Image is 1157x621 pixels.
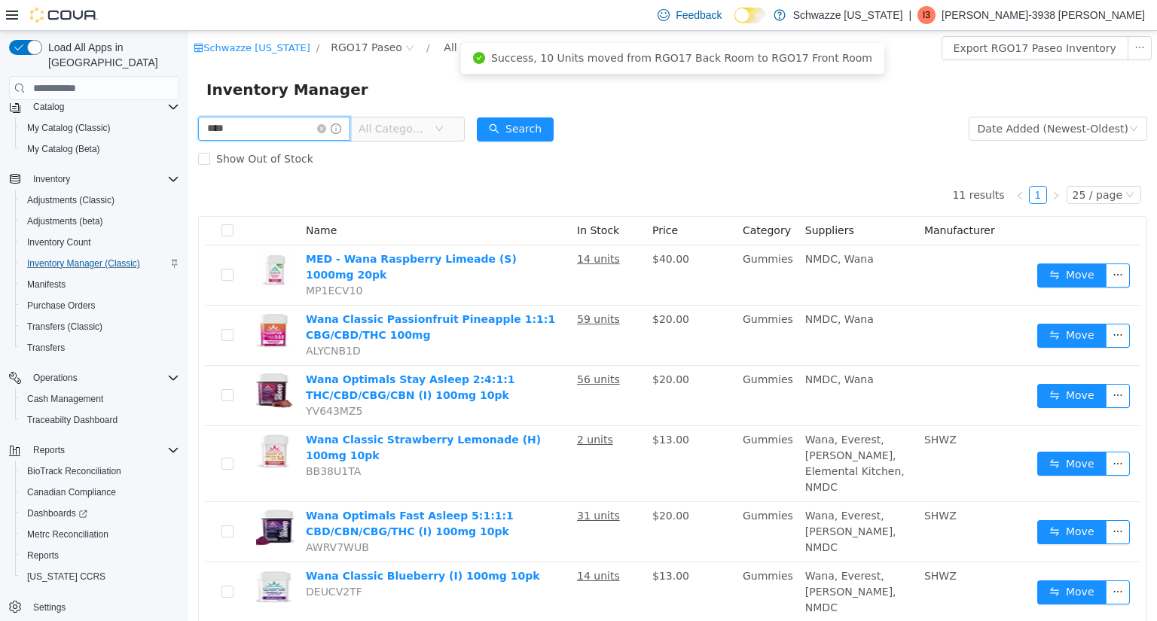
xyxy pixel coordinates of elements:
span: All Categories [170,90,239,105]
span: Canadian Compliance [21,483,179,501]
span: / [238,11,241,23]
li: Next Page [859,155,877,173]
img: Wana Classic Strawberry Lemonade (H) 100mg 10pk hero shot [68,401,105,439]
button: My Catalog (Classic) [15,117,185,139]
button: icon: swapMove [849,233,918,257]
span: Catalog [27,98,179,116]
button: Export RGO17 Paseo Inventory [753,5,940,29]
span: NMDC, Wana [617,282,685,294]
button: Purchase Orders [15,295,185,316]
span: NMDC, Wana [617,342,685,355]
span: In Stock [389,193,431,205]
a: Cash Management [21,390,109,408]
td: Gummies [548,531,611,592]
div: All Rooms [255,5,307,28]
span: Traceabilty Dashboard [21,411,179,429]
a: Settings [27,598,72,616]
a: Wana Classic Blueberry (I) 100mg 10pk [118,539,352,551]
span: Show Out of Stock [22,122,131,134]
button: Reports [3,440,185,461]
span: I3 [923,6,930,24]
span: My Catalog (Beta) [21,140,179,158]
span: Traceabilty Dashboard [27,414,118,426]
td: Gummies [548,275,611,335]
span: $40.00 [464,222,501,234]
span: My Catalog (Classic) [27,122,111,134]
span: Inventory Count [21,233,179,251]
span: SHWZ [736,539,768,551]
span: Adjustments (Classic) [27,194,114,206]
a: Manifests [21,275,72,294]
span: $20.00 [464,479,501,491]
a: Purchase Orders [21,297,102,315]
a: Inventory Count [21,233,97,251]
button: BioTrack Reconciliation [15,461,185,482]
button: Inventory Manager (Classic) [15,253,185,274]
a: BioTrack Reconciliation [21,462,127,480]
button: icon: swapMove [849,489,918,513]
span: Wana, Everest, [PERSON_NAME], NMDC [617,539,708,583]
a: Inventory Manager (Classic) [21,254,146,272]
a: Dashboards [15,503,185,524]
p: | [908,6,911,24]
span: $20.00 [464,282,501,294]
span: Price [464,193,490,205]
span: Wana, Everest, [PERSON_NAME], NMDC [617,479,708,522]
a: Dashboards [21,504,93,522]
img: Wana Optimals Stay Asleep 2:4:1:1 THC/CBD/CBG/CBN (I) 100mg 10pk hero shot [68,341,105,379]
span: Cash Management [21,390,179,408]
td: Gummies [548,215,611,275]
span: Transfers (Classic) [21,318,179,336]
span: BioTrack Reconciliation [27,465,121,477]
span: Inventory [33,173,70,185]
i: icon: shop [5,12,15,22]
a: icon: shopSchwazze [US_STATE] [5,11,122,23]
button: icon: ellipsis [917,233,942,257]
span: Transfers (Classic) [27,321,102,333]
button: Metrc Reconciliation [15,524,185,545]
button: icon: ellipsis [917,421,942,445]
span: Suppliers [617,193,666,205]
li: Previous Page [823,155,841,173]
button: Adjustments (Classic) [15,190,185,211]
span: Reports [27,549,59,562]
span: Inventory Manager (Classic) [27,257,140,269]
button: [US_STATE] CCRS [15,566,185,587]
div: Isaac-3938 Holliday [917,6,936,24]
button: icon: swapMove [849,293,918,317]
span: Success, 10 Units moved from RGO17 Back Room to RGO17 Front Room [303,21,684,33]
div: 25 / page [884,156,934,172]
span: Inventory Manager (Classic) [21,254,179,272]
u: 14 units [389,539,432,551]
span: Metrc Reconciliation [27,528,108,540]
i: icon: left [827,160,836,169]
span: Cash Management [27,393,103,405]
button: icon: ellipsis [917,489,942,513]
p: Schwazze [US_STATE] [793,6,903,24]
a: Transfers [21,339,71,357]
button: Traceabilty Dashboard [15,409,185,431]
i: icon: close-circle [129,93,138,102]
span: Adjustments (Classic) [21,191,179,209]
i: icon: right [863,160,872,169]
button: My Catalog (Beta) [15,139,185,160]
button: Transfers [15,337,185,358]
span: SHWZ [736,479,768,491]
span: $20.00 [464,342,501,355]
span: BioTrack Reconciliation [21,462,179,480]
img: MED - Wana Raspberry Limeade (S) 1000mg 20pk hero shot [68,221,105,258]
img: Cova [30,8,98,23]
span: Operations [33,372,78,384]
td: Gummies [548,471,611,531]
button: Catalog [3,96,185,117]
a: [US_STATE] CCRS [21,568,111,586]
span: Transfers [27,342,65,354]
span: Washington CCRS [21,568,179,586]
a: MED - Wana Raspberry Limeade (S) 1000mg 20pk [118,222,328,250]
u: 14 units [389,222,432,234]
button: Inventory [3,169,185,190]
a: Adjustments (beta) [21,212,109,230]
button: Operations [3,367,185,388]
a: Wana Classic Strawberry Lemonade (H) 100mg 10pk [118,403,353,431]
span: My Catalog (Beta) [27,143,100,155]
